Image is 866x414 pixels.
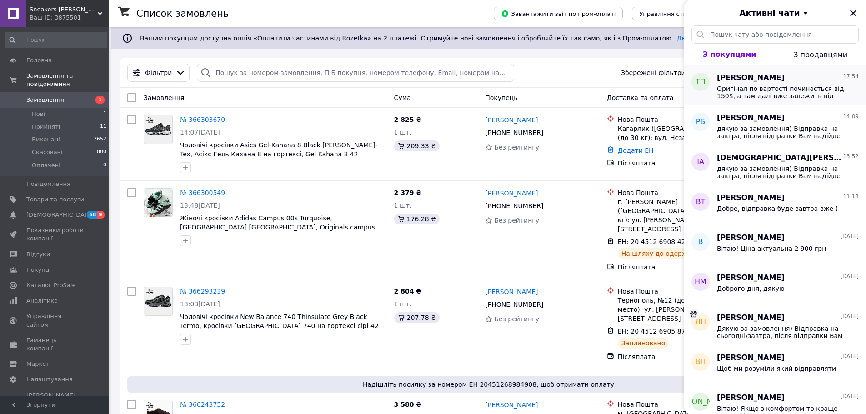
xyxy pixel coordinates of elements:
span: Управління статусами [639,10,709,17]
span: Покупці [26,266,51,274]
span: 2 804 ₴ [394,288,422,295]
span: 1 [95,96,105,104]
span: Надішліть посилку за номером ЕН 20451268984908, щоб отримати оплату [131,380,846,389]
a: № 366303670 [180,116,225,123]
span: [PERSON_NAME] [717,313,785,323]
span: [DATE] [840,233,859,240]
span: Оплачені [32,161,60,170]
span: вп [695,357,706,367]
div: Післяплата [618,263,746,272]
button: РБ[PERSON_NAME]14:09дякую за замовлення) Відправка на завтра, після відправки Вам надійде СМС пов... [684,105,866,145]
div: Післяплата [618,352,746,361]
span: Фільтри [145,68,172,77]
img: Фото товару [144,189,172,217]
span: Без рейтингу [494,315,539,323]
a: Додати ЕН [618,147,654,154]
span: Завантажити звіт по пром-оплаті [501,10,616,18]
span: Щоб ми розуміли який відправляти [717,365,836,372]
span: ТП [696,77,706,87]
span: З продавцями [793,50,847,59]
span: 13:03[DATE] [180,300,220,308]
span: З покупцями [703,50,756,59]
span: 3 580 ₴ [394,401,422,408]
span: [PERSON_NAME] [671,397,731,407]
span: [DATE] [840,393,859,400]
a: [PERSON_NAME] [485,400,538,409]
span: 2 825 ₴ [394,116,422,123]
a: Чоловічі кросівки New Balance 740 Thinsulate Grey Black Termo, кросівки [GEOGRAPHIC_DATA] 740 на ... [180,313,379,329]
span: Замовлення [26,96,64,104]
span: Скасовані [32,148,63,156]
span: Жіночі кросівки Adidas Campus 00s Turquoise, [GEOGRAPHIC_DATA] [GEOGRAPHIC_DATA], Originals campu... [180,214,375,240]
img: Фото товару [144,287,172,315]
span: 1 шт. [394,202,412,209]
div: Нова Пошта [618,400,746,409]
span: дякую за замовлення) Відправка на завтра, після відправки Вам надійде СМС повідомлення з ТТН) [717,125,846,140]
span: 58 [87,211,97,219]
span: [DEMOGRAPHIC_DATA][PERSON_NAME] [717,153,841,163]
a: № 366293239 [180,288,225,295]
a: [PERSON_NAME] [485,287,538,296]
span: 14:07[DATE] [180,129,220,136]
div: 176.28 ₴ [394,214,440,224]
h1: Список замовлень [136,8,229,19]
span: Дякую за замовлення) Відправка на сьогодні/завтра, після відправки Вам надійде СМС повідомлення з... [717,325,846,339]
div: Післяплата [618,159,746,168]
span: Активні чати [739,7,800,19]
button: Управління статусами [632,7,716,20]
span: 13:48[DATE] [180,202,220,209]
span: [DATE] [840,353,859,360]
span: 1 шт. [394,129,412,136]
span: Вітаю! Ціна актуальна 2 900 грн [717,245,826,252]
span: В [698,237,703,247]
a: № 366243752 [180,401,225,408]
span: 11:18 [843,193,859,200]
span: Доставка та оплата [607,94,674,101]
span: Без рейтингу [494,217,539,224]
span: [DATE] [840,273,859,280]
span: ВТ [696,197,706,207]
span: Замовлення [144,94,184,101]
span: 0 [103,161,106,170]
span: Вашим покупцям доступна опція «Оплатити частинами від Rozetka» на 2 платежі. Отримуйте нові замов... [140,35,716,42]
span: [PERSON_NAME] [717,233,785,243]
span: Виконані [32,135,60,144]
a: Чоловічі кросівки Asics Gel-Kahana 8 Black [PERSON_NAME]-Tex, Асікс Гель Кахана 8 на гортексі, Ge... [180,141,378,158]
span: 1 [103,110,106,118]
span: Нові [32,110,45,118]
input: Пошук [5,32,107,48]
div: г. [PERSON_NAME] ([GEOGRAPHIC_DATA].), №25 (до 30 кг): ул. [PERSON_NAME][STREET_ADDRESS] [618,197,746,234]
span: 9 [97,211,105,219]
span: Доброго дня, дякую [717,285,785,292]
button: ВТ[PERSON_NAME]11:18Добре, відправка буде завтра вже ) [684,185,866,225]
button: ІА[DEMOGRAPHIC_DATA][PERSON_NAME]13:52дякую за замовлення) Відправка на завтра, після відправки В... [684,145,866,185]
div: Нова Пошта [618,115,746,124]
span: 3652 [94,135,106,144]
span: Маркет [26,360,50,368]
div: Тернополь, №12 (до 30 кг на одно место): ул. [PERSON_NAME][STREET_ADDRESS] [618,296,746,323]
span: 800 [97,148,106,156]
span: Гаманець компанії [26,336,84,353]
div: [PHONE_NUMBER] [483,126,545,139]
span: Прийняті [32,123,60,131]
a: Фото товару [144,115,173,144]
span: ІА [697,157,704,167]
span: Замовлення та повідомлення [26,72,109,88]
span: дякую за замовлення) Відправка на завтра, після відправки Вам надійде СМС повідомлення з ТТН) [717,165,846,180]
span: [PERSON_NAME] [717,353,785,363]
span: Управління сайтом [26,312,84,329]
span: Збережені фільтри: [621,68,687,77]
span: Sneakers Kross [30,5,98,14]
button: ТП[PERSON_NAME]17:54Оригінал по вартості починається від 150$, а там далі вже залежить від моделі... [684,65,866,105]
div: [PHONE_NUMBER] [483,298,545,311]
a: Фото товару [144,188,173,217]
span: Відгуки [26,250,50,259]
input: Пошук за номером замовлення, ПІБ покупця, номером телефону, Email, номером накладної [197,64,514,82]
span: 14:09 [843,113,859,120]
button: ЛП[PERSON_NAME][DATE]Дякую за замовлення) Відправка на сьогодні/завтра, після відправки Вам надій... [684,305,866,345]
button: Завантажити звіт по пром-оплаті [494,7,623,20]
span: Без рейтингу [494,144,539,151]
div: [PHONE_NUMBER] [483,200,545,212]
span: [DEMOGRAPHIC_DATA] [26,211,94,219]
